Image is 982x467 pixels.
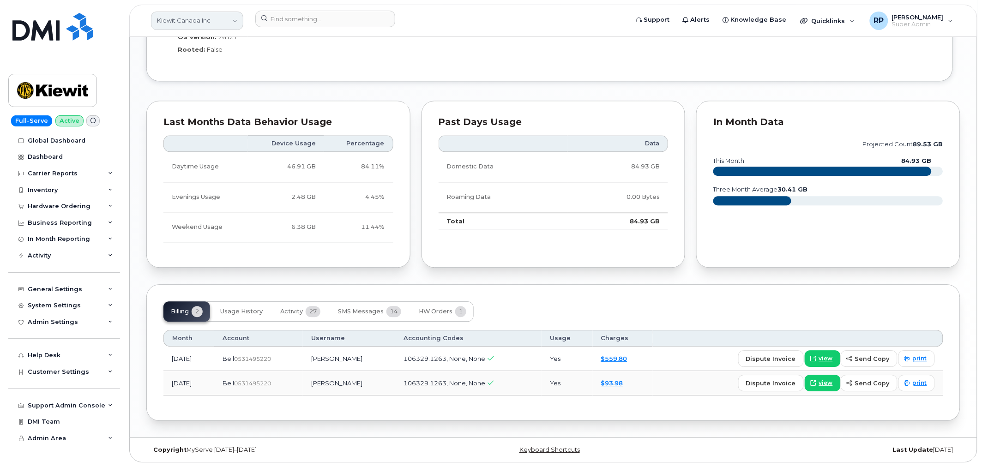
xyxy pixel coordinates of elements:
tr: Friday from 6:00pm to Monday 8:00am [163,212,393,242]
td: 84.93 GB [567,152,669,182]
td: 6.38 GB [248,212,324,242]
a: $93.98 [601,379,623,387]
td: Total [439,212,567,230]
span: view [819,379,833,387]
span: Support [644,15,670,24]
span: send copy [855,379,890,388]
span: dispute invoice [746,354,796,363]
td: 2.48 GB [248,182,324,212]
a: view [805,350,841,367]
th: Accounting Codes [395,330,542,347]
span: dispute invoice [746,379,796,388]
span: 26.0.1 [218,33,237,41]
span: 0531495220 [234,355,271,362]
td: 46.91 GB [248,152,324,182]
span: Bell [223,355,234,362]
td: Yes [542,347,592,371]
div: In Month Data [713,118,943,127]
strong: Copyright [153,446,187,453]
label: Rooted: [178,45,205,54]
a: Keyboard Shortcuts [519,446,580,453]
span: False [207,46,223,53]
text: three month average [713,186,808,193]
span: Usage History [220,308,263,315]
div: MyServe [DATE]–[DATE] [146,446,418,454]
button: send copy [841,375,898,391]
td: Yes [542,371,592,395]
th: Month [163,330,214,347]
span: HW Orders [419,308,452,315]
th: Username [303,330,395,347]
span: 1 [455,306,466,317]
span: 0531495220 [234,380,271,387]
iframe: Messenger Launcher [942,427,975,460]
div: Ryan Partack [863,12,960,30]
span: Activity [280,308,303,315]
a: Alerts [676,11,717,29]
span: RP [874,15,884,26]
tspan: 89.53 GB [913,141,943,148]
a: Support [630,11,676,29]
td: Weekend Usage [163,212,248,242]
td: 84.11% [324,152,393,182]
a: print [898,375,935,391]
span: Alerts [691,15,710,24]
span: [PERSON_NAME] [892,13,944,21]
span: print [913,354,927,363]
button: dispute invoice [738,350,804,367]
button: dispute invoice [738,375,804,391]
span: 106329.1263, None, None [404,355,485,362]
th: Account [214,330,303,347]
label: OS Version: [178,33,217,42]
td: 11.44% [324,212,393,242]
td: [PERSON_NAME] [303,347,395,371]
span: print [913,379,927,387]
tr: Weekdays from 6:00pm to 8:00am [163,182,393,212]
div: Last Months Data Behavior Usage [163,118,393,127]
text: 84.93 GB [902,157,932,164]
text: projected count [863,141,943,148]
span: Quicklinks [812,17,845,24]
a: Kiewit Canada Inc [151,12,243,30]
button: send copy [841,350,898,367]
th: Data [567,135,669,152]
a: view [805,375,841,391]
input: Find something... [255,11,395,27]
tspan: 30.41 GB [778,186,808,193]
td: [DATE] [163,347,214,371]
td: Daytime Usage [163,152,248,182]
div: Past Days Usage [439,118,669,127]
span: send copy [855,354,890,363]
td: Domestic Data [439,152,567,182]
span: SMS Messages [338,308,384,315]
span: 14 [386,306,401,317]
td: 0.00 Bytes [567,182,669,212]
strong: Last Update [893,446,934,453]
a: print [898,350,935,367]
th: Percentage [324,135,393,152]
th: Charges [593,330,653,347]
span: 106329.1263, None, None [404,379,485,387]
span: Bell [223,379,234,387]
td: Evenings Usage [163,182,248,212]
td: 84.93 GB [567,212,669,230]
div: [DATE] [689,446,960,454]
td: [DATE] [163,371,214,395]
text: this month [713,157,745,164]
div: Quicklinks [794,12,862,30]
th: Usage [542,330,592,347]
span: 27 [306,306,320,317]
span: Super Admin [892,21,944,28]
th: Device Usage [248,135,324,152]
td: Roaming Data [439,182,567,212]
a: Knowledge Base [717,11,793,29]
span: view [819,354,833,363]
td: [PERSON_NAME] [303,371,395,395]
span: Knowledge Base [731,15,787,24]
a: $559.80 [601,355,627,362]
td: 4.45% [324,182,393,212]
